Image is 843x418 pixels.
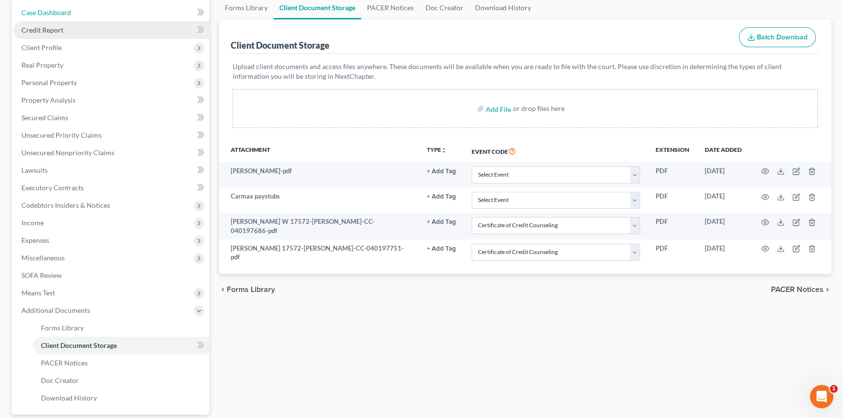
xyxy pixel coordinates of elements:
div: or drop files here [513,104,565,113]
a: Secured Claims [14,109,209,127]
span: PACER Notices [771,286,824,293]
span: Codebtors Insiders & Notices [21,201,110,209]
span: Personal Property [21,78,77,87]
a: + Add Tag [427,166,456,176]
span: Client Profile [21,43,62,52]
span: Lawsuits [21,166,48,174]
th: Extension [648,140,697,162]
a: PACER Notices [33,354,209,372]
td: [PERSON_NAME] 17572-[PERSON_NAME]-CC-040197751-pdf [219,239,419,266]
span: 1 [830,385,838,393]
a: Executory Contracts [14,179,209,197]
a: + Add Tag [427,192,456,201]
span: PACER Notices [41,359,88,367]
span: Additional Documents [21,306,90,314]
span: Forms Library [41,324,84,332]
i: unfold_more [441,147,447,153]
a: + Add Tag [427,217,456,226]
i: chevron_right [824,286,831,293]
td: [DATE] [697,213,750,240]
a: Download History [33,389,209,407]
span: Miscellaneous [21,254,65,262]
span: Expenses [21,236,49,244]
button: + Add Tag [427,246,456,252]
td: PDF [648,213,697,240]
span: Unsecured Nonpriority Claims [21,148,114,157]
span: Real Property [21,61,63,69]
i: chevron_left [219,286,227,293]
button: PACER Notices chevron_right [771,286,831,293]
span: Unsecured Priority Claims [21,131,102,139]
a: Doc Creator [33,372,209,389]
td: [DATE] [697,239,750,266]
span: Credit Report [21,26,63,34]
button: chevron_left Forms Library [219,286,275,293]
span: Batch Download [757,33,807,41]
span: Forms Library [227,286,275,293]
button: TYPEunfold_more [427,147,447,153]
span: Secured Claims [21,113,68,122]
td: [DATE] [697,162,750,187]
p: Upload client documents and access files anywhere. These documents will be available when you are... [233,62,818,81]
span: Case Dashboard [21,8,71,17]
button: + Add Tag [427,194,456,200]
td: PDF [648,187,697,213]
span: SOFA Review [21,271,62,279]
span: Property Analysis [21,96,75,104]
span: Means Test [21,289,55,297]
td: PDF [648,239,697,266]
th: Event Code [464,140,648,162]
a: Client Document Storage [33,337,209,354]
a: Credit Report [14,21,209,39]
a: Case Dashboard [14,4,209,21]
a: Property Analysis [14,91,209,109]
iframe: Intercom live chat [810,385,833,408]
td: [PERSON_NAME] W 17572-[PERSON_NAME]-CC-040197686-pdf [219,213,419,240]
span: Doc Creator [41,376,79,384]
div: Client Document Storage [231,39,330,51]
span: Executory Contracts [21,183,84,192]
button: + Add Tag [427,168,456,175]
td: PDF [648,162,697,187]
span: Download History [41,394,97,402]
a: Lawsuits [14,162,209,179]
button: Batch Download [739,27,816,48]
a: Forms Library [33,319,209,337]
button: + Add Tag [427,219,456,225]
a: SOFA Review [14,267,209,284]
a: + Add Tag [427,244,456,253]
a: Unsecured Priority Claims [14,127,209,144]
span: Income [21,218,44,227]
td: [DATE] [697,187,750,213]
td: [PERSON_NAME]-pdf [219,162,419,187]
span: Client Document Storage [41,341,117,349]
th: Attachment [219,140,419,162]
a: Unsecured Nonpriority Claims [14,144,209,162]
td: Carmax paystubs [219,187,419,213]
th: Date added [697,140,750,162]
